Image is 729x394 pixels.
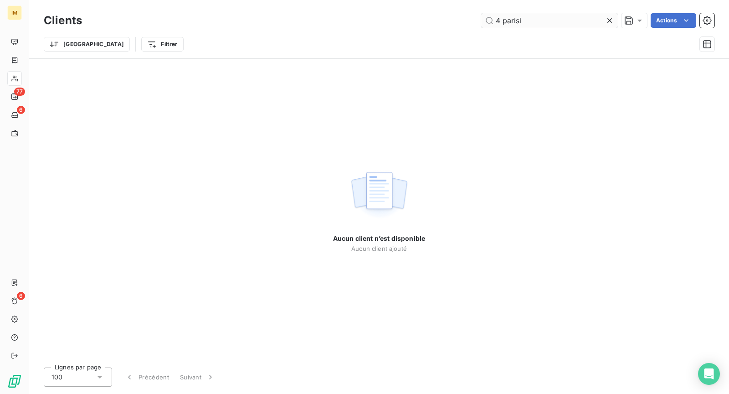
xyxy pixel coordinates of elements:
[119,368,175,387] button: Précédent
[7,374,22,389] img: Logo LeanPay
[17,106,25,114] span: 6
[51,373,62,382] span: 100
[44,37,130,52] button: [GEOGRAPHIC_DATA]
[7,5,22,20] div: IM
[350,167,408,223] img: empty state
[141,37,183,52] button: Filtrer
[651,13,696,28] button: Actions
[17,292,25,300] span: 6
[175,368,221,387] button: Suivant
[44,12,82,29] h3: Clients
[14,88,25,96] span: 77
[698,363,720,385] div: Open Intercom Messenger
[481,13,618,28] input: Rechercher
[351,245,407,252] span: Aucun client ajouté
[333,234,425,243] span: Aucun client n’est disponible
